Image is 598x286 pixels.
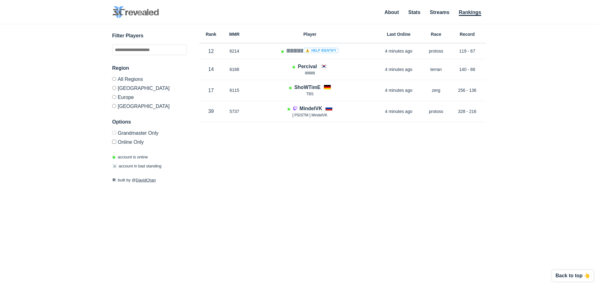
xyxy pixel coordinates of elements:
label: All Regions [112,77,187,83]
span: 🛠 [112,178,116,182]
input: Online Only [112,140,116,144]
p: 4 minutes ago [374,48,424,54]
h4: ShoWTimE [294,84,320,91]
label: [GEOGRAPHIC_DATA] [112,83,187,92]
span: Account is laddering [287,107,290,111]
p: Back to top 👆 [555,273,590,278]
input: Europe [112,95,116,99]
a: DavidChan [136,178,156,182]
a: About [385,10,399,15]
p: 12 [199,48,223,55]
input: All Regions [112,77,116,81]
p: protoss [424,108,448,115]
p: 17 [199,87,223,94]
p: zerg [424,87,448,93]
h3: Region [112,64,187,72]
p: protoss [424,48,448,54]
input: [GEOGRAPHIC_DATA] [112,86,116,90]
a: Streams [430,10,449,15]
span: [ PSISTM ] MindelVK [292,113,328,117]
label: Only show accounts currently laddering [112,137,187,145]
input: [GEOGRAPHIC_DATA] [112,104,116,108]
a: ⚠️ Help identify [303,48,339,53]
p: 6168 [223,66,246,73]
p: 4 minutes ago [374,108,424,115]
span: Account is laddering [292,65,295,69]
label: Only Show accounts currently in Grandmaster [112,131,187,137]
h3: Filter Players [112,32,187,40]
p: 119 - 67 [448,48,486,54]
a: Rankings [459,10,481,16]
span: Account is laddering [281,49,284,54]
p: 4 minutes ago [374,87,424,93]
label: [GEOGRAPHIC_DATA] [112,101,187,109]
p: 6214 [223,48,246,54]
h6: Race [424,32,448,36]
a: Player is streaming on Twitch [293,106,300,111]
p: 6115 [223,87,246,93]
p: 256 - 136 [448,87,486,93]
h6: Last Online [374,32,424,36]
p: 14 [199,66,223,73]
h6: Record [448,32,486,36]
h6: MMR [223,32,246,36]
span: ☠️ [112,164,117,168]
a: Stats [408,10,420,15]
span: ◉ [112,155,116,159]
p: account is online [112,154,148,160]
h4: IIIIIIIIIIII [287,47,339,54]
p: 4 minutes ago [374,66,424,73]
p: account in bad standing [112,163,161,169]
h4: MindelVK [300,105,322,112]
label: Europe [112,92,187,101]
p: built by @ [112,177,187,183]
span: TBS [306,92,313,96]
h6: Rank [199,32,223,36]
h4: Percival [298,63,317,70]
span: llllllllllll [305,71,315,75]
p: 5737 [223,108,246,115]
p: 328 - 216 [448,108,486,115]
img: icon-twitch.7daa0e80.svg [293,106,298,111]
span: Account is laddering [289,86,292,90]
p: 140 - 86 [448,66,486,73]
p: 39 [199,108,223,115]
input: Grandmaster Only [112,131,116,135]
img: SC2 Revealed [112,6,159,18]
p: terran [424,66,448,73]
h6: Player [246,32,374,36]
h3: Options [112,118,187,126]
